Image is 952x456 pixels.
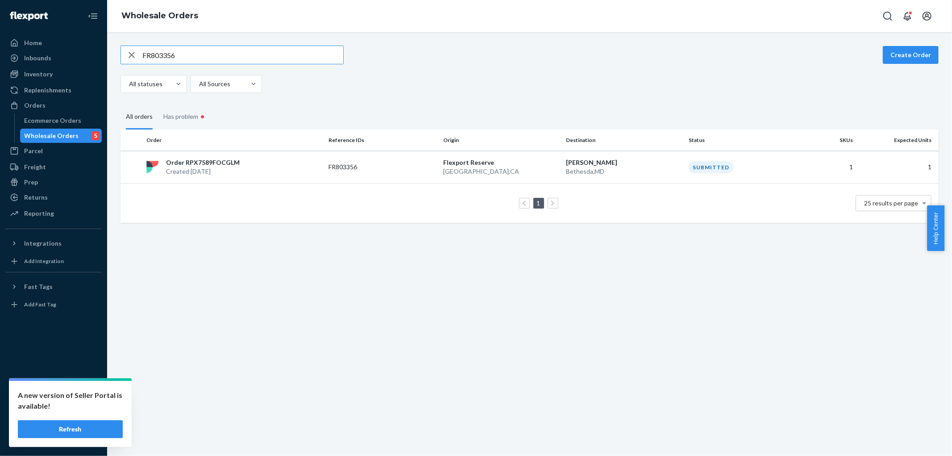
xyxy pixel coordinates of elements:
div: Prep [24,178,38,187]
th: Origin [440,130,562,151]
button: Open notifications [898,7,916,25]
div: All orders [126,105,153,130]
a: Talk to Support [5,401,102,415]
button: Close Navigation [84,7,102,25]
div: Replenishments [24,86,71,95]
p: A new version of Seller Portal is available! [18,390,123,411]
div: Wholesale Orders [25,131,79,140]
div: Has problem [163,104,207,130]
button: Give Feedback [5,431,102,445]
button: Fast Tags [5,280,102,294]
button: Integrations [5,236,102,251]
a: Orders [5,98,102,113]
p: Bethesda , MD [566,167,682,176]
a: Reporting [5,206,102,221]
img: flexport logo [146,161,159,173]
th: Destination [562,130,685,151]
p: Flexport Reserve [443,158,559,167]
ol: breadcrumbs [114,3,205,29]
th: SKUs [799,130,856,151]
a: Wholesale Orders5 [20,129,102,143]
a: Returns [5,190,102,205]
a: Wholesale Orders [121,11,198,21]
div: Ecommerce Orders [25,116,82,125]
th: Order [143,130,325,151]
a: Prep [5,175,102,189]
div: Integrations [24,239,62,248]
p: [PERSON_NAME] [566,158,682,167]
input: All statuses [128,79,129,88]
span: 25 results per page [865,199,919,207]
p: FR803356 [328,163,400,172]
div: • [198,111,207,122]
a: Freight [5,160,102,174]
div: Reporting [24,209,54,218]
div: Add Fast Tag [24,301,56,308]
button: Open Search Box [879,7,897,25]
div: 5 [92,131,99,140]
input: Search orders [142,46,343,64]
input: All Sources [198,79,199,88]
button: Help Center [927,205,944,251]
a: Home [5,36,102,50]
th: Expected Units [857,130,939,151]
th: Status [685,130,800,151]
div: Freight [24,163,46,172]
th: Reference IDs [325,130,440,151]
a: Settings [5,385,102,400]
div: Inventory [24,70,53,79]
a: Parcel [5,144,102,158]
a: Inbounds [5,51,102,65]
button: Open account menu [918,7,936,25]
a: Replenishments [5,83,102,97]
a: Add Fast Tag [5,297,102,312]
p: Created [DATE] [166,167,240,176]
div: Home [24,38,42,47]
a: Help Center [5,416,102,430]
td: 1 [799,151,856,184]
div: Add Integration [24,257,64,265]
a: Page 1 is your current page [535,199,542,207]
p: [GEOGRAPHIC_DATA] , CA [443,167,559,176]
div: Returns [24,193,48,202]
div: Orders [24,101,46,110]
p: Order RPX7589FOCGLM [166,158,240,167]
td: 1 [857,151,939,184]
a: Inventory [5,67,102,81]
a: Add Integration [5,254,102,268]
div: Fast Tags [24,282,53,291]
div: Parcel [24,146,43,155]
button: Create Order [883,46,939,64]
div: Inbounds [24,54,51,63]
button: Refresh [18,420,123,438]
div: Submitted [689,161,733,173]
img: Flexport logo [10,12,48,21]
a: Ecommerce Orders [20,113,102,128]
